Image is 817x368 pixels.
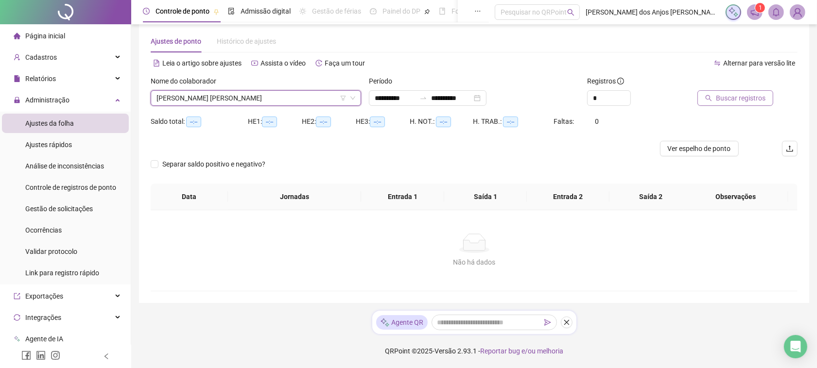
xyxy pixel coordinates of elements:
span: --:-- [503,117,518,127]
span: Separar saldo positivo e negativo? [158,159,269,169]
span: Alternar para versão lite [723,59,795,67]
th: Observações [683,184,788,210]
label: Período [369,76,399,86]
span: clock-circle [143,8,150,15]
span: --:-- [370,117,385,127]
span: youtube [251,60,258,67]
span: instagram [51,351,60,360]
span: Integrações [25,314,61,321]
span: ERICK BATISTA DE LIMA [156,91,355,105]
span: sync [14,314,20,321]
span: [PERSON_NAME] dos Anjos [PERSON_NAME] - [PERSON_NAME] DOS ANJOS DA SILV [586,7,720,17]
span: search [567,9,574,16]
img: sparkle-icon.fc2bf0ac1784a2077858766a79e2daf3.svg [380,318,390,328]
span: Versão [435,347,456,355]
th: Entrada 2 [527,184,609,210]
div: HE 3: [356,116,410,127]
div: Open Intercom Messenger [784,335,807,358]
span: close [563,319,570,326]
span: to [419,94,427,102]
span: Faltas: [554,117,575,125]
span: file-text [153,60,160,67]
span: Observações [691,191,781,202]
th: Saída 1 [444,184,527,210]
div: HE 1: [248,116,302,127]
span: swap-right [419,94,427,102]
label: Nome do colaborador [151,76,223,86]
span: send [544,319,551,326]
th: Data [151,184,228,210]
img: 87005 [790,5,805,19]
span: pushpin [213,9,219,15]
span: user-add [14,54,20,61]
span: info-circle [617,78,624,84]
span: swap [714,60,721,67]
span: Histórico de ajustes [217,37,276,45]
span: Faça um tour [325,59,365,67]
div: Saldo total: [151,116,248,127]
span: Registros [587,76,624,86]
sup: 1 [755,3,765,13]
span: Controle de ponto [156,7,209,15]
div: Não há dados [162,257,786,268]
button: Buscar registros [697,90,773,106]
span: dashboard [370,8,377,15]
span: file [14,75,20,82]
span: notification [750,8,759,17]
div: H. TRAB.: [473,116,554,127]
span: Agente de IA [25,335,63,343]
span: bell [772,8,781,17]
th: Saída 2 [609,184,692,210]
span: home [14,33,20,39]
span: Buscar registros [716,93,765,103]
span: Reportar bug e/ou melhoria [480,347,563,355]
span: book [439,8,446,15]
span: 1 [759,4,762,11]
span: Ajustes rápidos [25,141,72,149]
span: Exportações [25,292,63,300]
span: 0 [595,117,599,125]
span: Ocorrências [25,226,62,234]
span: Cadastros [25,53,57,61]
span: sun [299,8,306,15]
span: export [14,293,20,300]
div: Agente QR [376,315,428,330]
span: history [315,60,322,67]
span: Controle de registros de ponto [25,184,116,191]
th: Jornadas [228,184,361,210]
span: Ajustes da folha [25,119,74,127]
span: upload [786,145,794,152]
footer: QRPoint © 2025 - 2.93.1 - [131,334,817,368]
span: Gestão de férias [312,7,361,15]
span: search [705,95,712,101]
button: Ver espelho de ponto [660,141,739,156]
div: H. NOT.: [410,116,473,127]
span: ellipsis [474,8,481,15]
span: Folha de pagamento [452,7,514,15]
span: Ver espelho de ponto [668,143,731,154]
span: Página inicial [25,32,65,40]
span: Assista o vídeo [261,59,306,67]
th: Entrada 1 [361,184,444,210]
span: Painel do DP [382,7,420,15]
div: HE 2: [302,116,356,127]
span: linkedin [36,351,46,360]
span: filter [340,95,346,101]
span: Admissão digital [241,7,291,15]
span: left [103,353,110,360]
span: --:-- [436,117,451,127]
span: facebook [21,351,31,360]
span: down [350,95,356,101]
span: file-done [228,8,235,15]
span: --:-- [316,117,331,127]
span: Link para registro rápido [25,269,99,277]
span: lock [14,97,20,103]
span: Leia o artigo sobre ajustes [162,59,242,67]
span: Relatórios [25,75,56,83]
span: Ajustes de ponto [151,37,201,45]
span: Administração [25,96,70,104]
span: --:-- [262,117,277,127]
span: pushpin [424,9,430,15]
span: Análise de inconsistências [25,162,104,170]
img: sparkle-icon.fc2bf0ac1784a2077858766a79e2daf3.svg [728,7,739,17]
